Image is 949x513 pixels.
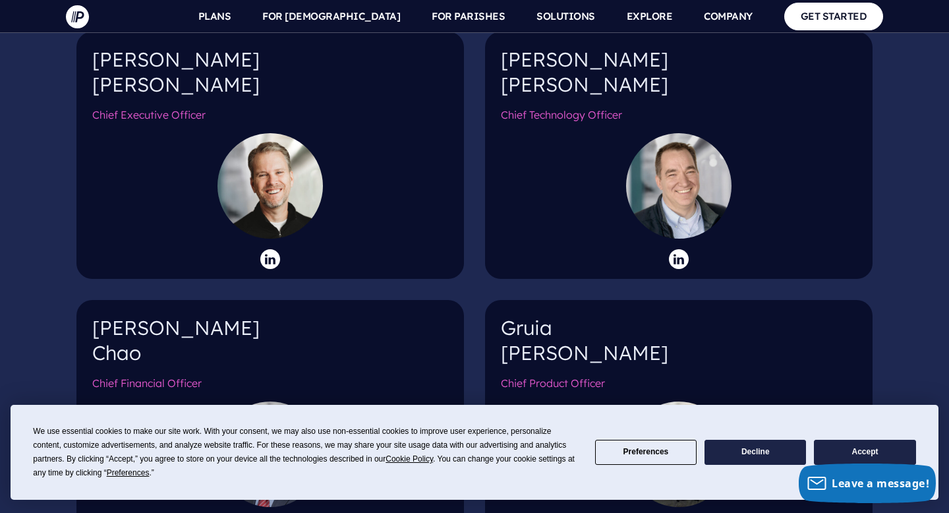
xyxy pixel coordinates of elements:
h4: [PERSON_NAME] [PERSON_NAME] [501,47,857,107]
button: Preferences [595,440,697,466]
h4: [PERSON_NAME] Chao [92,316,448,376]
h6: Chief Product Officer [501,376,857,401]
span: Preferences [107,468,150,477]
span: Cookie Policy [386,454,433,464]
h6: Chief Financial Officer [92,376,448,401]
h6: Chief Executive Officer [92,107,448,133]
h6: Chief Technology Officer [501,107,857,133]
button: Decline [705,440,806,466]
div: We use essential cookies to make our site work. With your consent, we may also use non-essential ... [33,425,579,480]
div: Cookie Consent Prompt [11,405,938,500]
button: Leave a message! [799,464,936,503]
a: GET STARTED [784,3,884,30]
span: Leave a message! [832,476,929,491]
h4: [PERSON_NAME] [PERSON_NAME] [92,47,448,107]
button: Accept [814,440,915,466]
h4: Gruia [PERSON_NAME] [501,316,857,376]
